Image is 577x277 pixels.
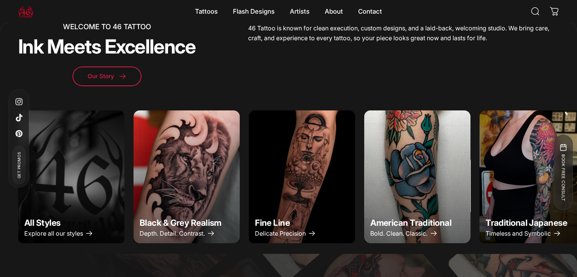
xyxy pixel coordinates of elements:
a: Fine Line [249,110,355,243]
summary: Artists [282,3,317,19]
img: american traditional blue rose on forearm done at 46 tattoo toronto [362,107,473,247]
a: Get Promos [12,146,26,184]
button: BOOK FREE CONSULT [553,135,572,210]
img: fine line space tattoo at 46 tattoo toronto [249,110,355,243]
a: Our Story [72,66,141,86]
p: WELCOME TO 46 TATTOO [18,24,195,31]
a: American Traditional [364,110,470,243]
summary: Tattoos [187,3,225,19]
summary: About [317,3,351,19]
a: Black & Grey Realism [134,110,240,243]
img: black and grey tattoo of a lion and filigree on the forearm done at 46 tattoo toronto [134,110,240,243]
nav: Primary [187,3,390,19]
span: Get Promos [16,152,22,178]
a: 0 items [546,3,563,20]
h2: Ink Meets Excellence [18,37,195,56]
a: All Styles [18,110,124,243]
p: 46 Tattoo is known for clean execution, custom designs, and a laid-back, welcoming studio. We bri... [248,24,559,43]
a: Contact [351,3,390,19]
summary: Flash Designs [225,3,282,19]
